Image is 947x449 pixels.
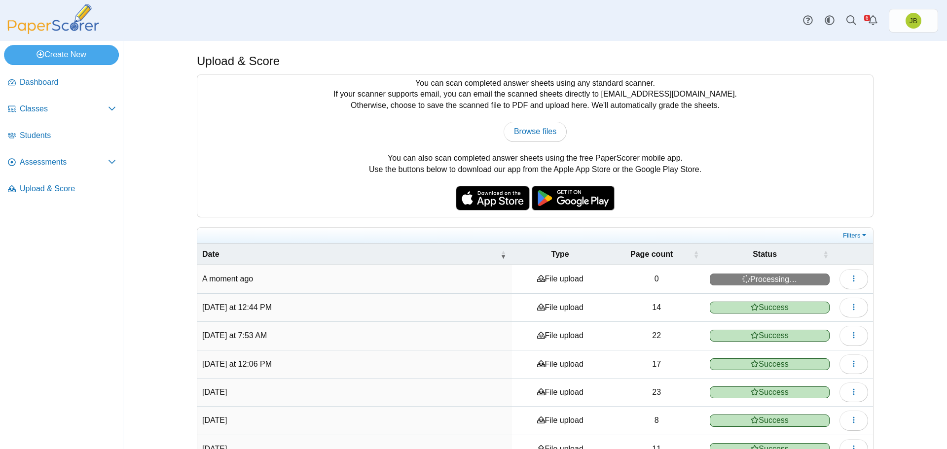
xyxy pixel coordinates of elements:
[862,10,884,32] a: Alerts
[710,358,830,370] span: Success
[4,151,120,174] a: Assessments
[512,294,608,322] td: File upload
[202,416,227,424] time: Aug 6, 2025 at 12:43 PM
[608,265,705,293] td: 0
[202,331,267,340] time: Aug 13, 2025 at 7:53 AM
[20,183,116,194] span: Upload & Score
[500,244,506,265] span: Date : Activate to remove sorting
[840,231,871,241] a: Filters
[512,379,608,407] td: File upload
[608,350,705,379] td: 17
[910,17,917,24] span: Joel Boyd
[504,122,567,141] a: Browse files
[514,127,556,136] span: Browse files
[20,104,108,114] span: Classes
[551,250,569,258] span: Type
[4,177,120,201] a: Upload & Score
[4,71,120,95] a: Dashboard
[608,294,705,322] td: 14
[202,303,272,311] time: Aug 14, 2025 at 12:44 PM
[4,4,103,34] img: PaperScorer
[202,388,227,396] time: Aug 6, 2025 at 4:02 PM
[710,274,830,285] span: Processing…
[197,75,873,217] div: You can scan completed answer sheets using any standard scanner. If your scanner supports email, ...
[823,244,829,265] span: Status : Activate to sort
[512,265,608,293] td: File upload
[608,379,705,407] td: 23
[20,157,108,168] span: Assessments
[710,302,830,313] span: Success
[532,186,615,210] img: google-play-badge.png
[456,186,530,210] img: apple-store-badge.svg
[512,322,608,350] td: File upload
[512,407,608,435] td: File upload
[710,386,830,398] span: Success
[20,130,116,141] span: Students
[4,45,119,65] a: Create New
[197,53,280,69] h1: Upload & Score
[693,244,699,265] span: Page count : Activate to sort
[4,124,120,148] a: Students
[4,27,103,35] a: PaperScorer
[20,77,116,88] span: Dashboard
[906,13,921,29] span: Joel Boyd
[4,98,120,121] a: Classes
[608,407,705,435] td: 8
[202,250,219,258] span: Date
[630,250,673,258] span: Page count
[202,275,253,283] time: Aug 14, 2025 at 3:18 PM
[889,9,938,33] a: Joel Boyd
[608,322,705,350] td: 22
[753,250,777,258] span: Status
[710,330,830,342] span: Success
[512,350,608,379] td: File upload
[202,360,272,368] time: Aug 12, 2025 at 12:06 PM
[710,414,830,426] span: Success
